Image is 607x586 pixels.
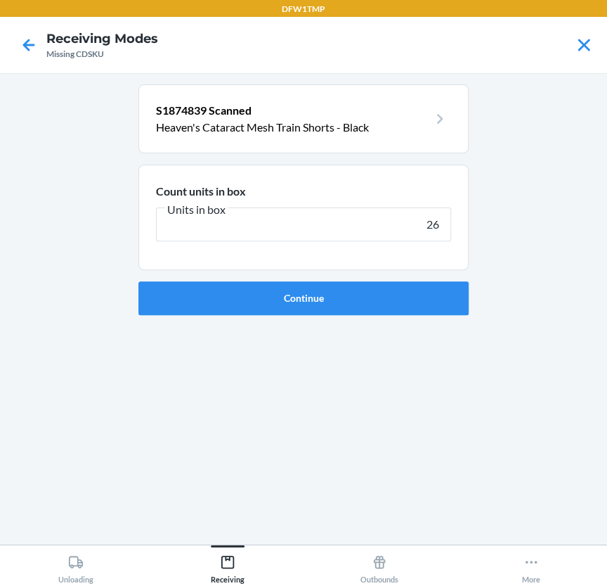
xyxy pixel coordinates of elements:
[156,184,246,198] span: Count units in box
[360,549,398,584] div: Outbounds
[138,281,469,315] button: Continue
[303,545,455,584] button: Outbounds
[46,48,158,60] div: Missing CDSKU
[165,203,228,217] span: Units in box
[156,119,429,136] p: Heaven's Cataract Mesh Train Shorts - Black
[156,102,451,136] a: S1874839 ScannedHeaven's Cataract Mesh Train Shorts - Black
[282,3,325,15] p: DFW1TMP
[211,549,244,584] div: Receiving
[156,208,451,241] input: Units in box
[455,545,607,584] button: More
[156,103,252,117] span: S1874839 Scanned
[58,549,93,584] div: Unloading
[522,549,540,584] div: More
[152,545,303,584] button: Receiving
[46,30,158,48] h4: Receiving Modes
